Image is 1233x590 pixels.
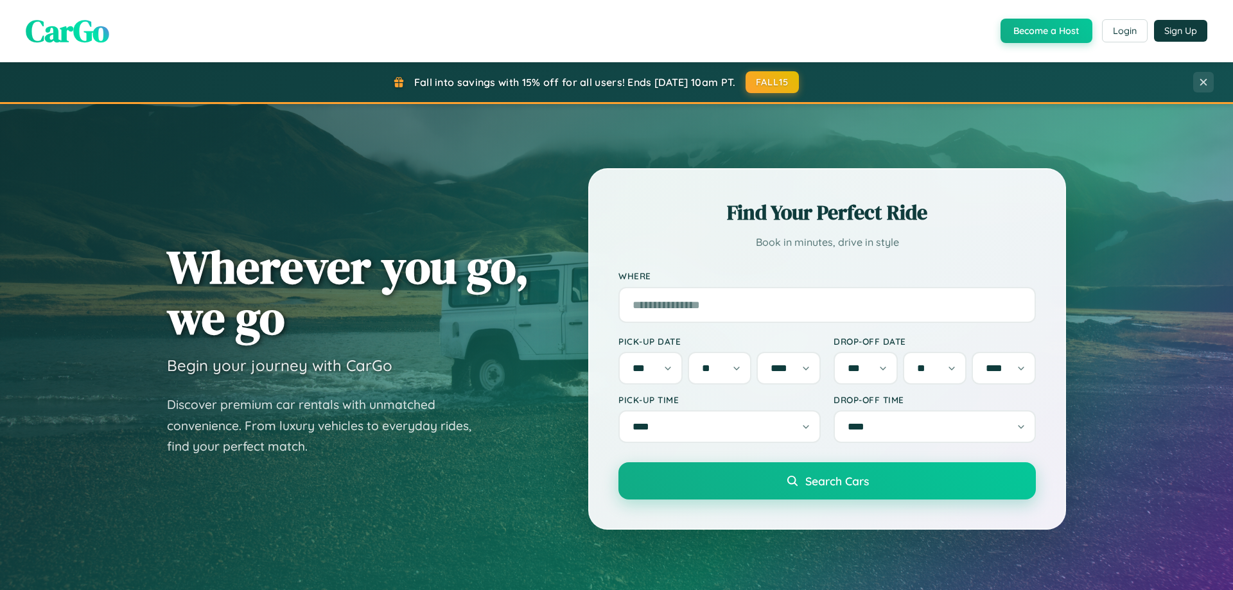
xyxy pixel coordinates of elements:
h2: Find Your Perfect Ride [618,198,1036,227]
label: Drop-off Date [834,336,1036,347]
button: FALL15 [746,71,800,93]
h1: Wherever you go, we go [167,241,529,343]
label: Pick-up Date [618,336,821,347]
span: Search Cars [805,474,869,488]
label: Pick-up Time [618,394,821,405]
button: Become a Host [1001,19,1092,43]
h3: Begin your journey with CarGo [167,356,392,375]
button: Sign Up [1154,20,1207,42]
span: Fall into savings with 15% off for all users! Ends [DATE] 10am PT. [414,76,736,89]
span: CarGo [26,10,109,52]
p: Discover premium car rentals with unmatched convenience. From luxury vehicles to everyday rides, ... [167,394,488,457]
label: Drop-off Time [834,394,1036,405]
p: Book in minutes, drive in style [618,233,1036,252]
button: Login [1102,19,1148,42]
button: Search Cars [618,462,1036,499]
label: Where [618,271,1036,282]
